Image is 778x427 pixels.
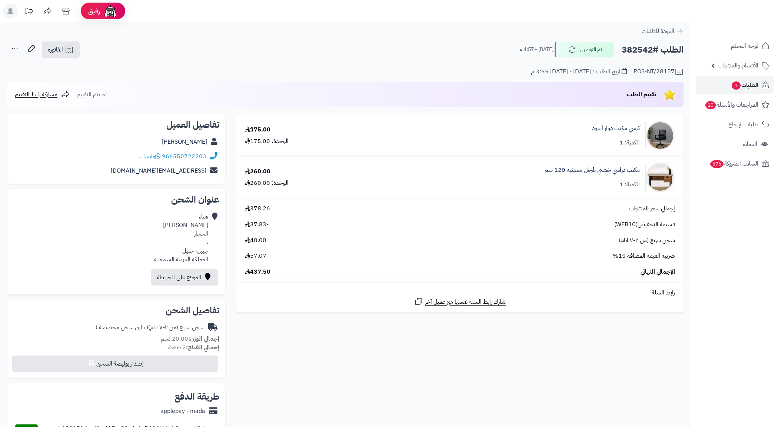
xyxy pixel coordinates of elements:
a: لوحة التحكم [696,37,774,55]
a: واتساب [139,152,160,161]
a: الفاتورة [42,41,80,58]
span: السلات المتروكة [709,159,758,169]
div: الكمية: 1 [619,180,640,189]
strong: إجمالي القطع: [186,343,219,352]
a: مكتب دراسي خشبي بأرجل معدنية 120 سم [545,166,640,174]
a: [PERSON_NAME] [162,137,207,146]
span: الطلبات [731,80,758,90]
span: إجمالي سعر المنتجات [629,204,675,213]
h2: عنوان الشحن [13,195,219,204]
span: ( طرق شحن مخصصة ) [96,323,148,332]
a: المراجعات والأسئلة10 [696,96,774,114]
a: 966550722203 [162,152,206,161]
div: 260.00 [245,167,270,176]
span: مشاركة رابط التقييم [15,90,57,99]
div: الكمية: 1 [619,139,640,147]
span: لوحة التحكم [731,41,758,51]
span: لم يتم التقييم [77,90,107,99]
a: الموقع على الخريطة [151,269,218,286]
div: هياء [PERSON_NAME] الحجاز ، جبيل، جبيل المملكة العربية السعودية [154,213,208,263]
span: الأقسام والمنتجات [718,60,758,71]
span: 40.00 [245,236,266,245]
div: تاريخ الطلب : [DATE] - [DATE] 3:55 م [531,67,627,76]
div: 175.00 [245,126,270,134]
span: رفيق [88,7,100,16]
img: 1757748551-1-90x90.jpg [646,163,675,192]
a: الطلبات1 [696,76,774,94]
small: 20.00 كجم [161,334,219,343]
a: مشاركة رابط التقييم [15,90,70,99]
h2: تفاصيل الشحن [13,306,219,315]
button: إصدار بوليصة الشحن [12,356,218,372]
a: العودة للطلبات [642,27,684,36]
img: ai-face.png [103,4,118,19]
div: الوحدة: 175.00 [245,137,289,146]
span: الفاتورة [48,45,63,54]
a: [EMAIL_ADDRESS][DOMAIN_NAME] [111,166,206,175]
a: العملاء [696,135,774,153]
a: السلات المتروكة676 [696,155,774,173]
span: العودة للطلبات [642,27,674,36]
div: الوحدة: 260.00 [245,179,289,187]
div: شحن سريع (من ٢-٧ ايام) [96,323,205,332]
span: 10 [705,101,716,109]
span: 378.26 [245,204,270,213]
span: العملاء [743,139,757,149]
span: 676 [710,160,724,168]
span: طلبات الإرجاع [728,119,758,130]
span: المراجعات والأسئلة [705,100,758,110]
a: تحديثات المنصة [20,4,38,20]
h2: تفاصيل العميل [13,120,219,129]
img: 1753945823-1-90x90.jpg [646,121,675,150]
a: شارك رابط السلة نفسها مع عميل آخر [414,297,506,306]
h2: الطلب #382542 [622,42,684,57]
strong: إجمالي الوزن: [188,334,219,343]
span: 57.07 [245,252,266,260]
a: طلبات الإرجاع [696,116,774,133]
span: قسيمة التخفيض(WEB10) [614,220,675,229]
span: ضريبة القيمة المضافة 15% [613,252,675,260]
button: تم التوصيل [555,42,614,57]
a: كرسي مكتب دوار أسود [592,124,640,133]
span: الإجمالي النهائي [641,268,675,276]
h2: طريقة الدفع [174,392,219,401]
span: تقييم الطلب [627,90,656,99]
div: POS-NT/28157 [634,67,684,76]
span: 437.50 [245,268,270,276]
span: شارك رابط السلة نفسها مع عميل آخر [425,298,506,306]
span: 1 [732,81,741,90]
span: شحن سريع (من ٢-٧ ايام) [619,236,675,245]
div: applepay - mada [160,407,205,416]
small: 2 قطعة [168,343,219,352]
div: رابط السلة [239,288,681,297]
span: -37.83 [245,220,269,229]
img: logo-2.png [728,20,771,35]
small: [DATE] - 4:57 م [519,46,553,53]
